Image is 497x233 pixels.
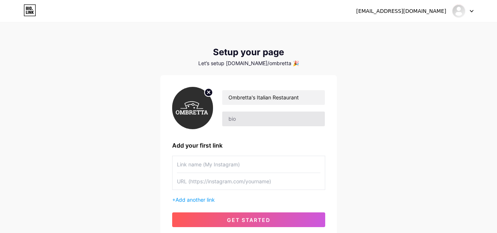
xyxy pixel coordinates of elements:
span: get started [227,217,270,223]
div: Let’s setup [DOMAIN_NAME]/ombretta 🎉 [160,60,337,66]
div: Setup your page [160,47,337,57]
input: URL (https://instagram.com/yourname) [177,173,320,190]
input: bio [222,112,324,126]
div: + [172,196,325,204]
button: get started [172,212,325,227]
div: Add your first link [172,141,325,150]
img: ombretta [452,4,466,18]
span: Add another link [175,197,215,203]
input: Link name (My Instagram) [177,156,320,173]
div: [EMAIL_ADDRESS][DOMAIN_NAME] [356,7,446,15]
img: profile pic [172,87,213,129]
input: Your name [222,90,324,105]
